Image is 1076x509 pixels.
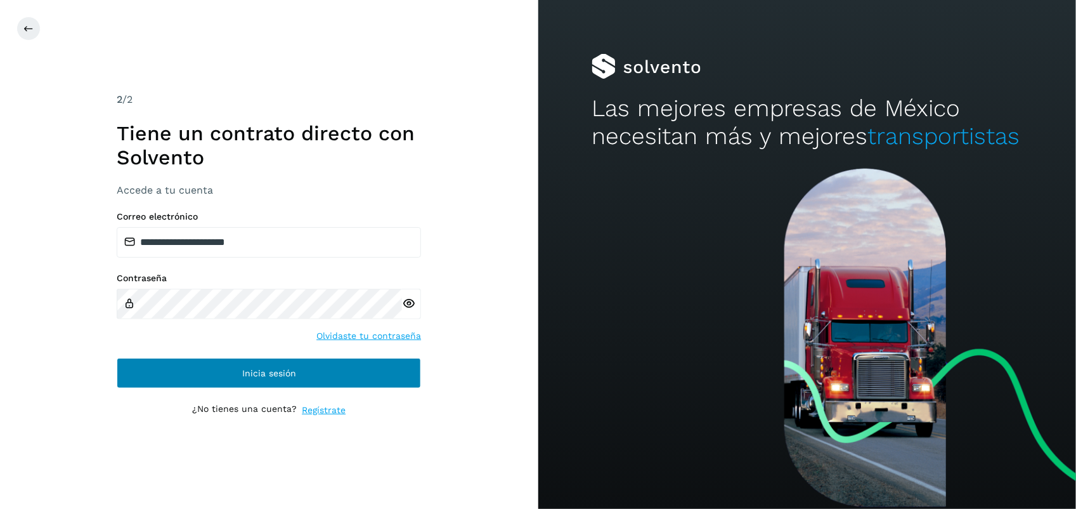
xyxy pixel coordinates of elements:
[117,211,421,222] label: Correo electrónico
[117,92,421,107] div: /2
[117,184,421,196] h3: Accede a tu cuenta
[192,404,297,417] p: ¿No tienes una cuenta?
[592,95,1022,151] h2: Las mejores empresas de México necesitan más y mejores
[117,358,421,388] button: Inicia sesión
[302,404,346,417] a: Regístrate
[117,273,421,284] label: Contraseña
[316,329,421,343] a: Olvidaste tu contraseña
[867,122,1020,150] span: transportistas
[242,369,296,378] span: Inicia sesión
[117,121,421,170] h1: Tiene un contrato directo con Solvento
[117,93,122,105] span: 2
